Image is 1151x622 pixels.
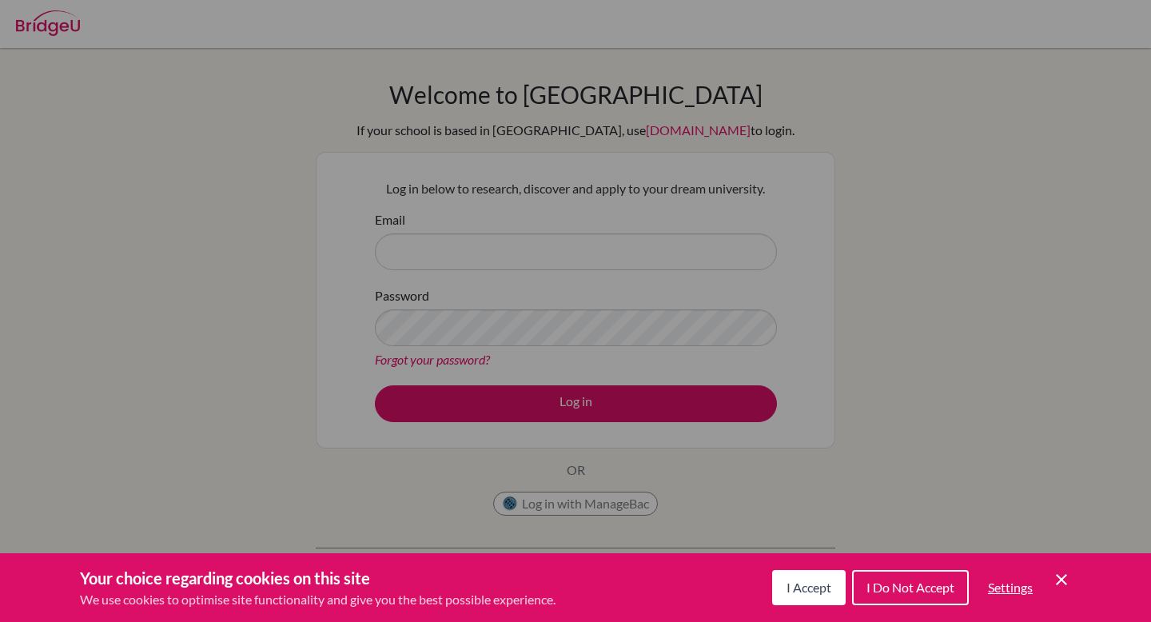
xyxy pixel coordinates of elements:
button: Save and close [1052,570,1071,589]
p: We use cookies to optimise site functionality and give you the best possible experience. [80,590,556,609]
button: Settings [975,572,1045,604]
button: I Accept [772,570,846,605]
span: I Accept [787,580,831,595]
span: Settings [988,580,1033,595]
span: I Do Not Accept [866,580,954,595]
button: I Do Not Accept [852,570,969,605]
h3: Your choice regarding cookies on this site [80,566,556,590]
